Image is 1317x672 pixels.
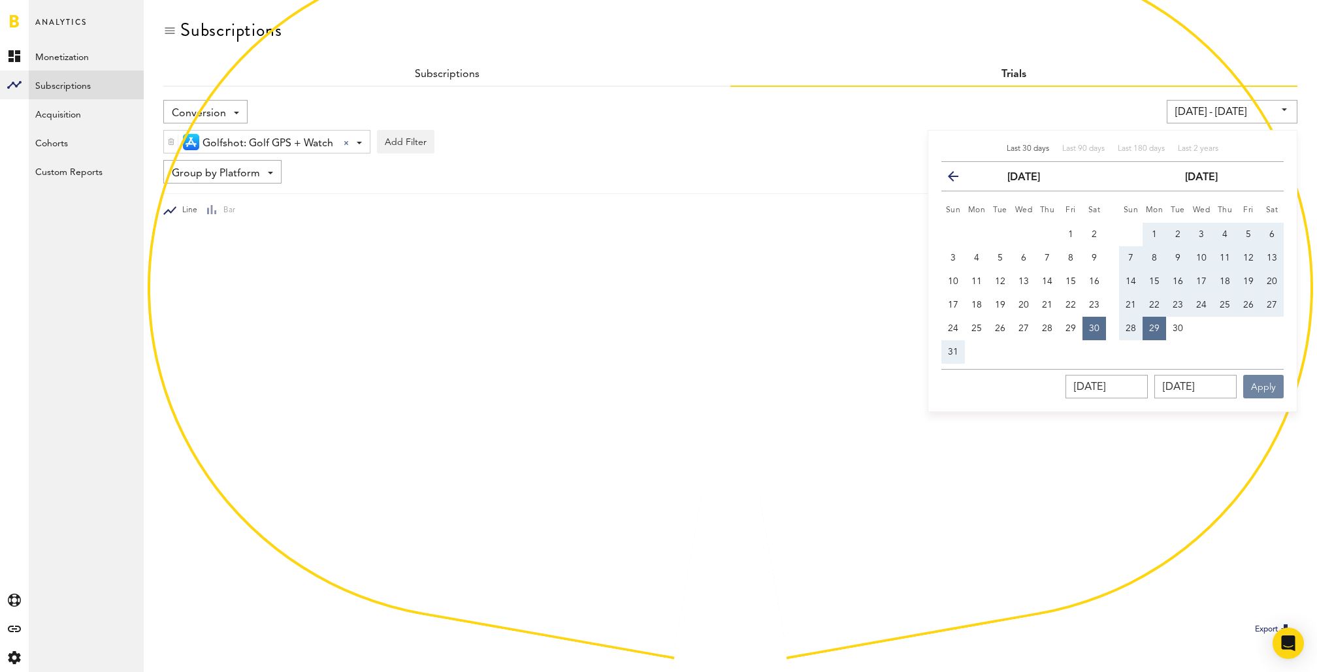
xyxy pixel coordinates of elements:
button: 6 [1260,223,1284,246]
img: 21.png [183,134,199,150]
span: 4 [974,253,979,263]
button: 29 [1143,317,1166,340]
a: Monetization [29,42,144,71]
button: 8 [1059,246,1082,270]
span: 28 [1126,324,1136,333]
button: 19 [988,293,1012,317]
button: 4 [1213,223,1237,246]
span: 12 [1243,253,1254,263]
span: 22 [1149,300,1160,310]
span: 17 [1196,277,1207,286]
span: 4 [1222,230,1228,239]
span: 14 [1126,277,1136,286]
button: 25 [1213,293,1237,317]
button: 9 [1166,246,1190,270]
button: 24 [941,317,965,340]
span: 16 [1089,277,1099,286]
button: 1 [1143,223,1166,246]
button: 21 [1119,293,1143,317]
button: 11 [1213,246,1237,270]
small: Friday [1243,206,1254,214]
button: 11 [965,270,988,293]
span: 26 [995,324,1005,333]
span: Last 90 days [1062,145,1105,153]
button: 25 [965,317,988,340]
span: Golfshot: Golf GPS + Watch [203,133,333,155]
button: 6 [1012,246,1035,270]
span: 3 [951,253,956,263]
span: 29 [1149,324,1160,333]
button: 18 [1213,270,1237,293]
button: 3 [1190,223,1213,246]
span: 21 [1126,300,1136,310]
button: 20 [1012,293,1035,317]
span: 23 [1089,300,1099,310]
button: 12 [1237,246,1260,270]
span: 29 [1065,324,1076,333]
img: Export [1278,622,1293,637]
small: Friday [1065,206,1076,214]
span: 7 [1045,253,1050,263]
small: Sunday [1124,206,1139,214]
button: 23 [1082,293,1106,317]
button: 10 [941,270,965,293]
button: 26 [1237,293,1260,317]
span: 20 [1267,277,1277,286]
button: 23 [1166,293,1190,317]
button: 15 [1143,270,1166,293]
small: Monday [1146,206,1163,214]
button: 27 [1260,293,1284,317]
span: 24 [948,324,958,333]
button: 3 [941,246,965,270]
span: 25 [971,324,982,333]
a: Acquisition [29,99,144,128]
button: Apply [1243,375,1284,398]
button: 20 [1260,270,1284,293]
span: 25 [1220,300,1230,310]
button: 28 [1035,317,1059,340]
button: 2 [1166,223,1190,246]
small: Wednesday [1015,206,1033,214]
span: Line [176,205,197,216]
button: 14 [1119,270,1143,293]
span: 11 [971,277,982,286]
span: 27 [1018,324,1029,333]
span: 14 [1042,277,1052,286]
strong: [DATE] [1185,172,1218,183]
button: 15 [1059,270,1082,293]
button: 7 [1119,246,1143,270]
span: Analytics [35,14,87,42]
small: Sunday [946,206,961,214]
small: Tuesday [1171,206,1185,214]
button: 22 [1059,293,1082,317]
button: 16 [1166,270,1190,293]
button: 8 [1143,246,1166,270]
button: 31 [941,340,965,364]
a: Trials [1001,69,1026,80]
a: Subscriptions [29,71,144,99]
button: 22 [1143,293,1166,317]
button: 9 [1082,246,1106,270]
button: 26 [988,317,1012,340]
small: Tuesday [993,206,1007,214]
span: Conversion [172,103,226,125]
span: Support [27,9,74,21]
button: Add Filter [377,130,434,153]
span: 22 [1065,300,1076,310]
span: 17 [948,300,958,310]
span: 11 [1220,253,1230,263]
span: 10 [1196,253,1207,263]
button: 5 [988,246,1012,270]
div: Clear [344,140,349,146]
span: 20 [1018,300,1029,310]
span: 18 [1220,277,1230,286]
span: 2 [1175,230,1180,239]
span: 13 [1018,277,1029,286]
span: 21 [1042,300,1052,310]
span: 3 [1199,230,1204,239]
a: Cohorts [29,128,144,157]
input: __/__/____ [1154,375,1237,398]
span: 10 [948,277,958,286]
span: 19 [995,300,1005,310]
span: 15 [1065,277,1076,286]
